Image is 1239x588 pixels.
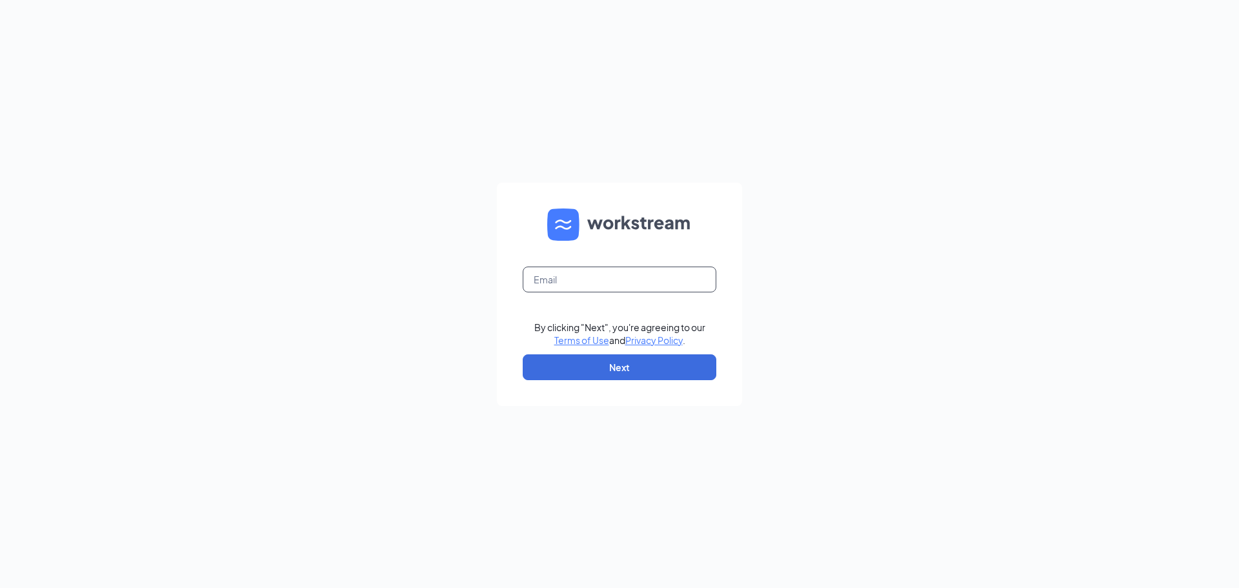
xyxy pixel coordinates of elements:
[547,208,692,241] img: WS logo and Workstream text
[534,321,705,347] div: By clicking "Next", you're agreeing to our and .
[625,334,683,346] a: Privacy Policy
[523,267,716,292] input: Email
[554,334,609,346] a: Terms of Use
[523,354,716,380] button: Next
